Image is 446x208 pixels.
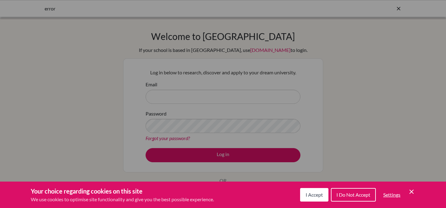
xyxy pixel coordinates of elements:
[300,188,328,202] button: I Accept
[31,186,214,196] h3: Your choice regarding cookies on this site
[31,196,214,203] p: We use cookies to optimise site functionality and give you the best possible experience.
[383,192,400,198] span: Settings
[408,188,415,195] button: Save and close
[306,192,323,198] span: I Accept
[378,189,405,201] button: Settings
[336,192,370,198] span: I Do Not Accept
[331,188,376,202] button: I Do Not Accept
